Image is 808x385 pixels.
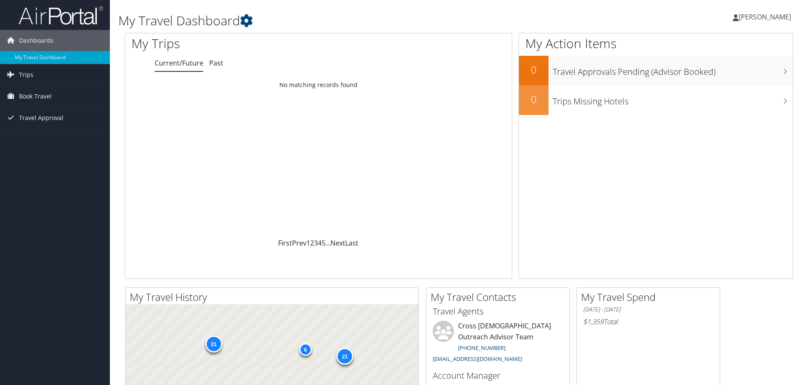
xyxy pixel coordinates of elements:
[205,336,222,352] div: 21
[19,107,63,128] span: Travel Approval
[299,343,311,356] div: 6
[583,317,713,326] h6: Total
[433,306,563,317] h3: Travel Agents
[739,12,791,22] span: [PERSON_NAME]
[19,30,53,51] span: Dashboards
[19,5,103,25] img: airportal-logo.png
[209,58,223,68] a: Past
[336,348,353,365] div: 21
[431,290,569,304] h2: My Travel Contacts
[118,12,573,30] h1: My Travel Dashboard
[278,238,292,248] a: First
[131,35,344,52] h1: My Trips
[155,58,203,68] a: Current/Future
[318,238,322,248] a: 4
[19,86,52,107] span: Book Travel
[433,370,563,382] h3: Account Manager
[583,317,603,326] span: $1,359
[345,238,358,248] a: Last
[458,344,505,352] a: [PHONE_NUMBER]
[733,4,800,30] a: [PERSON_NAME]
[322,238,325,248] a: 5
[429,321,567,366] li: Cross [DEMOGRAPHIC_DATA] Outreach Advisor Team
[519,92,549,106] h2: 0
[19,64,33,85] span: Trips
[519,85,793,115] a: 0Trips Missing Hotels
[553,91,793,107] h3: Trips Missing Hotels
[581,290,720,304] h2: My Travel Spend
[330,238,345,248] a: Next
[292,238,306,248] a: Prev
[314,238,318,248] a: 3
[125,77,512,93] td: No matching records found
[519,63,549,77] h2: 0
[519,35,793,52] h1: My Action Items
[130,290,418,304] h2: My Travel History
[433,355,522,363] a: [EMAIL_ADDRESS][DOMAIN_NAME]
[553,62,793,78] h3: Travel Approvals Pending (Advisor Booked)
[583,306,713,314] h6: [DATE] - [DATE]
[325,238,330,248] span: …
[310,238,314,248] a: 2
[306,238,310,248] a: 1
[519,56,793,85] a: 0Travel Approvals Pending (Advisor Booked)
